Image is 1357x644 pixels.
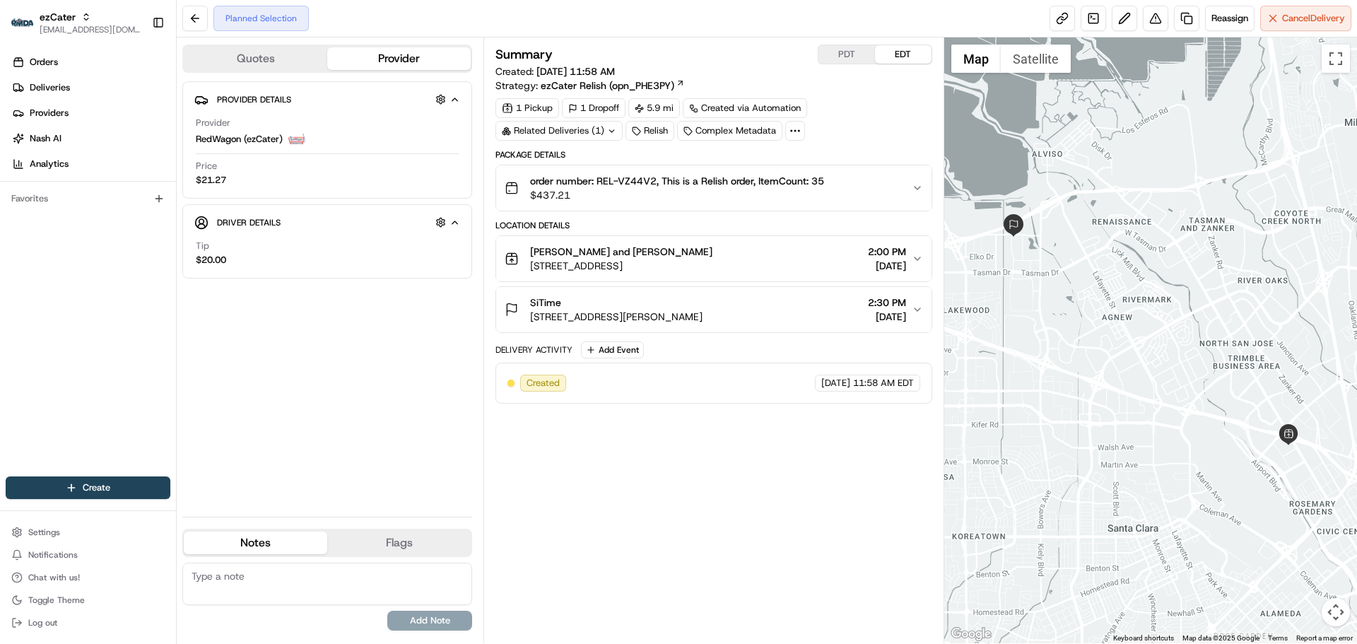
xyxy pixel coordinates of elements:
span: Reassign [1211,12,1248,25]
img: time_to_eat_nevada_logo [288,131,305,148]
span: SiTime [530,295,561,310]
span: ezCater Relish (opn_PHE3PY) [541,78,674,93]
a: Analytics [6,153,176,175]
button: SiTime[STREET_ADDRESS][PERSON_NAME]2:30 PM[DATE] [496,287,931,332]
button: Quotes [184,47,327,70]
span: Provider Details [217,94,291,105]
span: Create [83,481,110,494]
div: 1 Pickup [495,98,559,118]
span: RedWagon (ezCater) [196,133,283,146]
span: Created: [495,64,615,78]
a: ezCater Relish (opn_PHE3PY) [541,78,685,93]
div: We're available if you need us! [48,149,179,160]
div: Location Details [495,220,932,231]
span: [STREET_ADDRESS] [530,259,712,273]
div: Start new chat [48,135,232,149]
span: Settings [28,527,60,538]
button: Driver Details [194,211,460,234]
button: ezCater [40,10,76,24]
img: Google [948,625,994,643]
a: Open this area in Google Maps (opens a new window) [948,625,994,643]
div: Package Details [495,149,932,160]
button: CancelDelivery [1260,6,1351,31]
span: Log out [28,617,57,628]
input: Clear [37,91,233,106]
span: Provider [196,117,230,129]
span: API Documentation [134,205,227,219]
div: Favorites [6,187,170,210]
button: Notes [184,532,327,554]
img: Nash [14,14,42,42]
span: Orders [30,56,58,69]
span: [PERSON_NAME] and [PERSON_NAME] [530,245,712,259]
span: Providers [30,107,69,119]
span: Created [527,377,560,390]
span: Tip [196,240,209,252]
div: Related Deliveries (1) [495,121,623,141]
button: Show street map [951,45,1001,73]
span: Chat with us! [28,572,80,583]
span: $437.21 [530,188,824,202]
span: [DATE] [868,310,906,324]
a: Created via Automation [683,98,807,118]
span: [DATE] [868,259,906,273]
span: 2:30 PM [868,295,906,310]
img: 1736555255976-a54dd68f-1ca7-489b-9aae-adbdc363a1c4 [14,135,40,160]
button: EDT [875,45,932,64]
button: Toggle fullscreen view [1322,45,1350,73]
span: Pylon [141,240,171,250]
button: Flags [327,532,471,554]
span: Driver Details [217,217,281,228]
div: $20.00 [196,254,226,267]
button: order number: REL-VZ44V2, This is a Relish order, ItemCount: 35$437.21 [496,165,931,211]
span: Deliveries [30,81,70,94]
span: $21.27 [196,174,226,187]
a: 📗Knowledge Base [8,199,114,225]
span: 2:00 PM [868,245,906,259]
button: Create [6,476,170,499]
img: ezCater [11,18,34,28]
button: Notifications [6,545,170,565]
span: Cancel Delivery [1282,12,1345,25]
span: 11:58 AM EDT [853,377,914,390]
div: 💻 [119,206,131,218]
button: Add Event [581,341,644,358]
button: Settings [6,522,170,542]
span: Knowledge Base [28,205,108,219]
span: Analytics [30,158,69,170]
a: 💻API Documentation [114,199,233,225]
button: Chat with us! [6,568,170,587]
a: Powered byPylon [100,239,171,250]
span: Notifications [28,549,78,561]
div: 📗 [14,206,25,218]
button: ezCaterezCater[EMAIL_ADDRESS][DOMAIN_NAME] [6,6,146,40]
span: Toggle Theme [28,595,85,606]
a: Nash AI [6,127,176,150]
a: Report a map error [1296,634,1353,642]
a: Deliveries [6,76,176,99]
p: Welcome 👋 [14,57,257,79]
button: Log out [6,613,170,633]
a: Terms [1268,634,1288,642]
button: Reassign [1205,6,1255,31]
span: [STREET_ADDRESS][PERSON_NAME] [530,310,703,324]
div: Strategy: [495,78,685,93]
span: Nash AI [30,132,61,145]
div: 5.9 mi [628,98,680,118]
button: Keyboard shortcuts [1113,633,1174,643]
a: Orders [6,51,176,74]
button: Start new chat [240,139,257,156]
button: Show satellite imagery [1001,45,1071,73]
button: Map camera controls [1322,598,1350,626]
span: [DATE] [821,377,850,390]
button: [EMAIL_ADDRESS][DOMAIN_NAME] [40,24,141,35]
div: Relish [625,121,674,141]
button: Provider [327,47,471,70]
button: PDT [818,45,875,64]
button: Toggle Theme [6,590,170,610]
div: Delivery Activity [495,344,572,356]
span: Map data ©2025 Google [1182,634,1259,642]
